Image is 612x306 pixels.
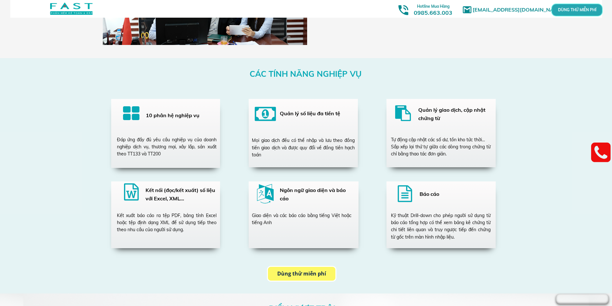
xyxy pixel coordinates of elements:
div: Kết xuất báo cáo ra tệp PDF, bảng tính Excel hoặc tệp định dạng XML để sử dụng tiếp theo theo nhu... [117,212,217,233]
div: Mọi giao dịch đều có thể nhập và lưu theo đồng tiền giao dịch và được quy đổi về đồng tiền hạch toán [252,137,355,158]
div: Giao diện và các báo cáo bằng tiếng Việt hoặc tiếng Anh [252,212,351,226]
div: Kỹ thuật Drill-down cho phép người sử dụng từ báo cáo tổng hợp có thể xem bảng kê chứng từ chi ti... [391,212,491,241]
h3: Báo cáo [420,190,491,198]
div: Đáp ứng đầy đủ yêu cầu nghiệp vụ của doanh nghiệp dịch vụ, thương mại, xây lắp, sản xuất theo TT1... [117,136,217,158]
p: Dùng thử miễn phí [268,267,335,281]
h3: Ngôn ngữ giao diện và báo cáo [280,186,351,203]
h3: Kết nối (đọc/kết xuất) số liệu với Excel, XML… [146,186,217,203]
h3: CÁC TÍNH NĂNG NGHIỆP VỤ [250,67,362,80]
h3: Quản lý số liệu đa tiền tệ [280,109,351,118]
h3: 10 phân hệ nghiệp vụ [146,111,212,120]
h3: Quản lý giao dịch, cập nhật chứng từ [418,106,500,122]
h1: [EMAIL_ADDRESS][DOMAIN_NAME] [473,6,567,14]
h3: 0985.663.003 [407,2,459,16]
p: DÙNG THỬ MIỄN PHÍ [569,8,585,12]
div: Tự động cập nhật các số dư, tồn kho tức thời… Sắp xếp lại thứ tự giữa các dòng trong chứng từ chỉ... [391,136,491,158]
span: Hotline Mua Hàng [417,4,449,9]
